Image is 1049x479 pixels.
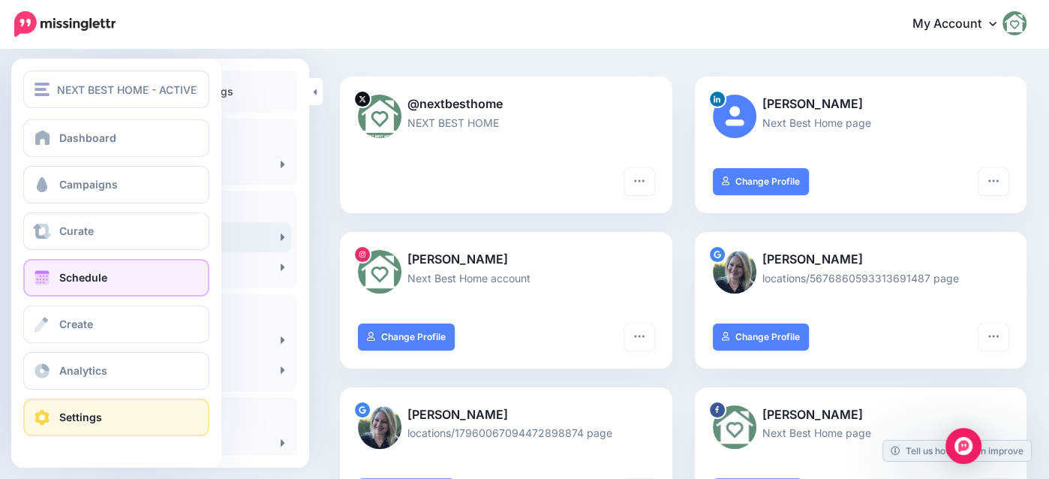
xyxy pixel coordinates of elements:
a: Curate [23,212,209,250]
span: Settings [59,411,102,423]
a: Schedule [23,259,209,297]
span: Schedule [59,271,107,284]
p: [PERSON_NAME] [713,250,1009,270]
p: locations/17960067094472898874 page [358,424,654,441]
div: Open Intercom Messenger [945,428,981,464]
p: Next Best Home page [713,424,1009,441]
p: [PERSON_NAME] [713,405,1009,425]
img: 243588416_117263277366851_5319957529775004127_n-bsa138245.jpg [713,405,756,449]
p: [PERSON_NAME] [358,405,654,425]
img: G9dfnXap-79885.jpg [358,95,401,138]
p: Next Best Home account [358,270,654,287]
p: Next Best Home page [713,114,1009,131]
img: 298961823_3197175070596899_8131424433096050949_n-bsa138247.jpg [358,250,401,294]
span: Dashboard [59,131,116,144]
a: My Account [897,6,1026,43]
span: Create [59,318,93,330]
p: [PERSON_NAME] [713,95,1009,114]
img: Missinglettr [14,11,116,37]
a: Settings [23,399,209,436]
a: Analytics [23,352,209,390]
a: Campaigns [23,166,209,203]
a: Create [23,306,209,343]
span: NEXT BEST HOME - ACTIVE [57,81,197,98]
a: Tell us how we can improve [883,441,1031,461]
a: Change Profile [358,324,455,351]
a: Change Profile [713,324,810,351]
a: Change Profile [713,168,810,195]
p: locations/5676860593313691487 page [713,270,1009,287]
img: user_default_image.png [713,95,756,138]
p: NEXT BEST HOME [358,114,654,131]
img: ACg8ocK0znDfq537qHVs7dE0xFGdxHeBVQc4nBop5uim4OOhvcss96-c-79886.png [358,405,401,449]
span: Campaigns [59,178,118,191]
button: NEXT BEST HOME - ACTIVE [23,71,209,108]
p: @nextbesthome [358,95,654,114]
span: Analytics [59,364,107,377]
span: Curate [59,224,94,237]
a: Dashboard [23,119,209,157]
img: menu.png [35,83,50,96]
img: ACg8ocK0znDfq537qHVs7dE0xFGdxHeBVQc4nBop5uim4OOhvcss96-c-79886.png [713,250,756,294]
p: [PERSON_NAME] [358,250,654,270]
